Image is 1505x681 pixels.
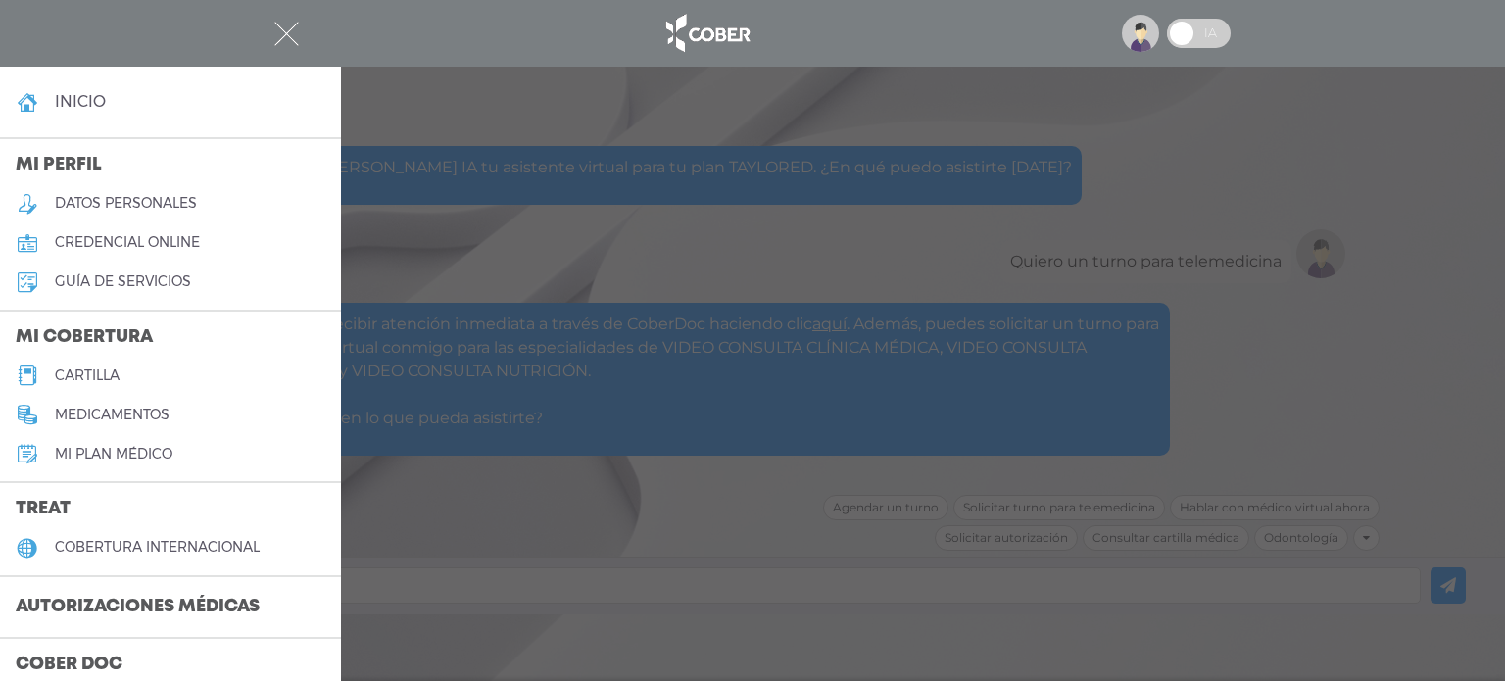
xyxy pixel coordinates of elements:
[55,234,200,251] h5: credencial online
[55,195,197,212] h5: datos personales
[55,367,120,384] h5: cartilla
[55,407,170,423] h5: medicamentos
[655,10,758,57] img: logo_cober_home-white.png
[55,539,260,556] h5: cobertura internacional
[55,92,106,111] h4: inicio
[274,22,299,46] img: Cober_menu-close-white.svg
[55,273,191,290] h5: guía de servicios
[55,446,172,462] h5: Mi plan médico
[1122,15,1159,52] img: profile-placeholder.svg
